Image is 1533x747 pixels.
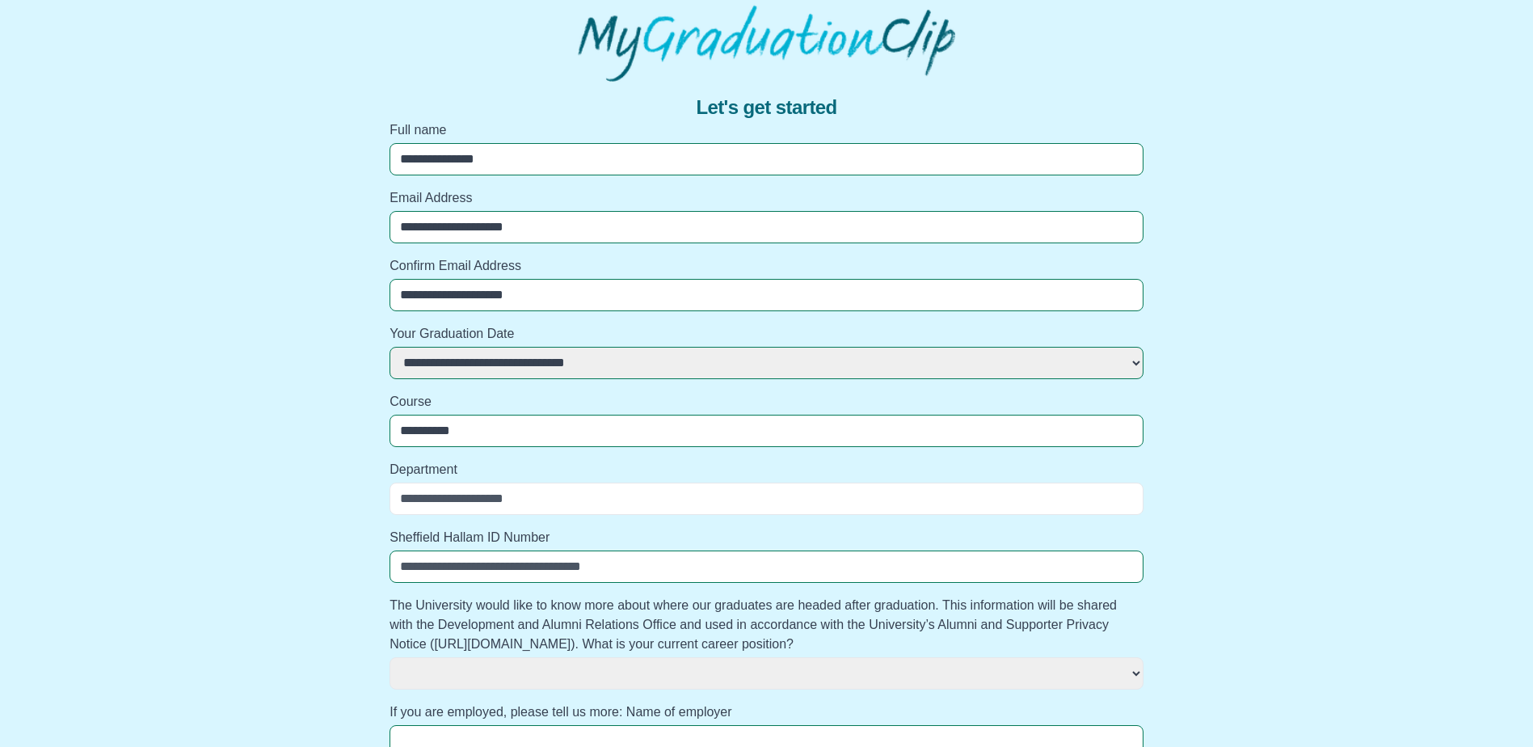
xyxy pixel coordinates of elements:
label: Confirm Email Address [390,256,1143,276]
label: Sheffield Hallam ID Number [390,528,1143,547]
label: Course [390,392,1143,411]
label: The University would like to know more about where our graduates are headed after graduation. Thi... [390,596,1143,654]
label: Department [390,460,1143,479]
label: If you are employed, please tell us more: Name of employer [390,703,1143,722]
span: Let's get started [696,95,836,120]
label: Your Graduation Date [390,324,1143,344]
label: Email Address [390,188,1143,208]
label: Full name [390,120,1143,140]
